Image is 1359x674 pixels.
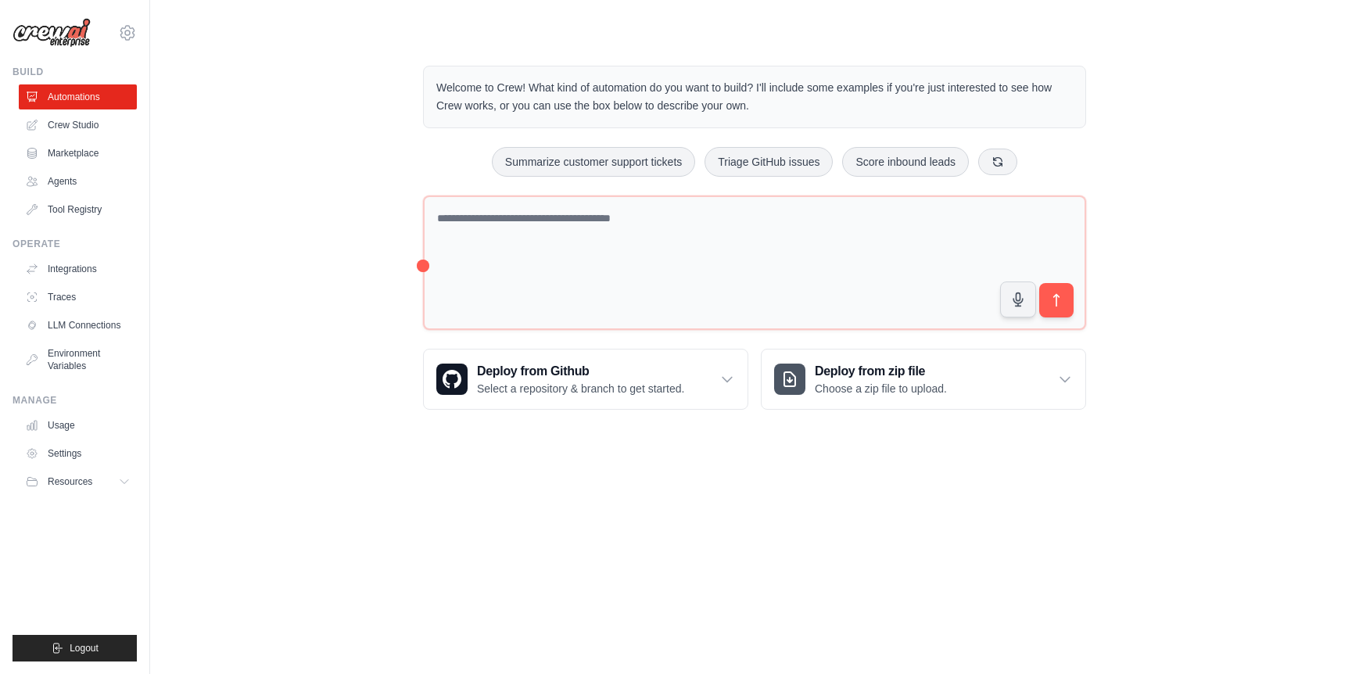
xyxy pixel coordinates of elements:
a: Traces [19,285,137,310]
button: Score inbound leads [842,147,969,177]
span: Step 1 [1072,534,1104,546]
div: Build [13,66,137,78]
a: Settings [19,441,137,466]
button: Close walkthrough [1311,531,1323,543]
img: Logo [13,18,91,48]
button: Triage GitHub issues [705,147,833,177]
p: Choose a zip file to upload. [815,381,947,396]
a: Agents [19,169,137,194]
span: Logout [70,642,99,654]
a: Marketplace [19,141,137,166]
a: Tool Registry [19,197,137,222]
a: Environment Variables [19,341,137,378]
h3: Deploy from zip file [815,362,947,381]
p: Welcome to Crew! What kind of automation do you want to build? I'll include some examples if you'... [436,79,1073,115]
span: Resources [48,475,92,488]
a: Usage [19,413,137,438]
p: Select a repository & branch to get started. [477,381,684,396]
button: Resources [19,469,137,494]
a: Crew Studio [19,113,137,138]
button: Summarize customer support tickets [492,147,695,177]
a: Integrations [19,256,137,281]
a: Automations [19,84,137,109]
a: LLM Connections [19,313,137,338]
p: Describe the automation you want to build, select an example option, or use the microphone to spe... [1060,579,1303,629]
button: Logout [13,635,137,661]
h3: Create an automation [1060,551,1303,572]
h3: Deploy from Github [477,362,684,381]
div: Manage [13,394,137,407]
div: Operate [13,238,137,250]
